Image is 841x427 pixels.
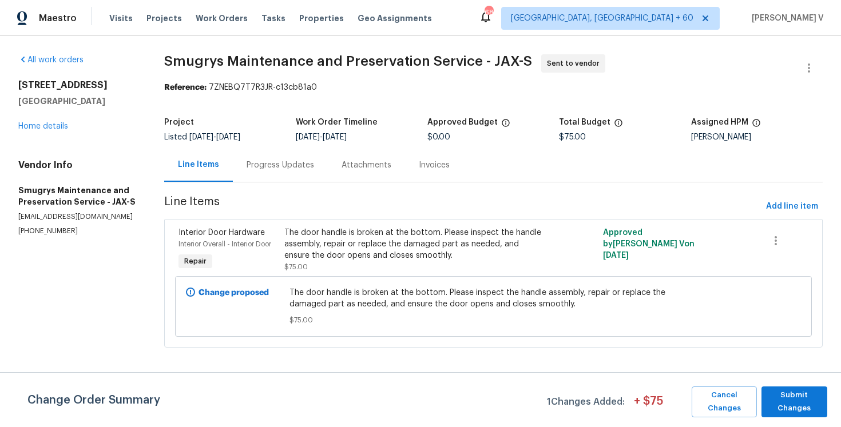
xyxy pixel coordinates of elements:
span: Geo Assignments [358,13,432,24]
span: [GEOGRAPHIC_DATA], [GEOGRAPHIC_DATA] + 60 [511,13,693,24]
div: 7ZNEBQ7T7R3JR-c13cb81a0 [164,82,823,93]
p: [EMAIL_ADDRESS][DOMAIN_NAME] [18,212,137,222]
h5: Work Order Timeline [296,118,378,126]
div: Attachments [342,159,391,171]
h5: Approved Budget [427,118,498,126]
span: Sent to vendor [547,58,604,69]
a: All work orders [18,56,84,64]
span: $75.00 [284,264,308,270]
b: Reference: [164,83,207,91]
h2: [STREET_ADDRESS] [18,79,137,91]
h5: Smugrys Maintenance and Preservation Service - JAX-S [18,185,137,207]
span: Maestro [39,13,77,24]
div: The door handle is broken at the bottom. Please inspect the handle assembly, repair or replace th... [284,227,543,261]
div: [PERSON_NAME] [691,133,823,141]
span: Line Items [164,196,761,217]
b: Change proposed [199,289,269,297]
h5: Assigned HPM [691,118,748,126]
h4: Vendor Info [18,159,137,171]
span: $0.00 [427,133,450,141]
span: Listed [164,133,240,141]
span: Work Orders [196,13,248,24]
span: Projects [146,13,182,24]
span: Interior Overall - Interior Door [178,241,271,248]
span: Properties [299,13,344,24]
span: [DATE] [296,133,320,141]
span: [DATE] [603,252,629,260]
span: The hpm assigned to this work order. [752,118,761,133]
span: [DATE] [323,133,347,141]
span: $75.00 [289,314,697,326]
span: [PERSON_NAME] V [747,13,824,24]
span: [DATE] [216,133,240,141]
div: Progress Updates [247,159,314,171]
span: Add line item [766,199,818,214]
div: Line Items [178,159,219,170]
h5: Project [164,118,194,126]
span: Repair [180,256,211,267]
p: [PHONE_NUMBER] [18,226,137,236]
h5: Total Budget [559,118,610,126]
span: - [189,133,240,141]
span: The total cost of line items that have been approved by both Opendoor and the Trade Partner. This... [501,118,510,133]
span: Smugrys Maintenance and Preservation Service - JAX-S [164,54,532,68]
span: The total cost of line items that have been proposed by Opendoor. This sum includes line items th... [614,118,623,133]
span: $75.00 [559,133,586,141]
span: Visits [109,13,133,24]
span: Tasks [261,14,285,22]
div: 682 [485,7,493,18]
span: Interior Door Hardware [178,229,265,237]
div: Invoices [419,159,450,171]
h5: [GEOGRAPHIC_DATA] [18,95,137,107]
a: Home details [18,122,68,130]
span: Approved by [PERSON_NAME] V on [603,229,695,260]
span: The door handle is broken at the bottom. Please inspect the handle assembly, repair or replace th... [289,287,697,310]
span: - [296,133,347,141]
span: [DATE] [189,133,213,141]
button: Add line item [761,196,823,217]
